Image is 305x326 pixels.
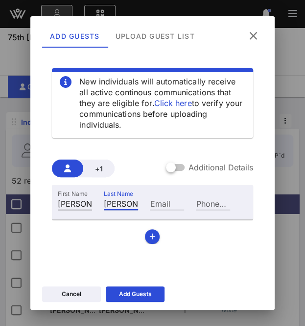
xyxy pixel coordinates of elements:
[83,160,115,177] button: +1
[91,164,107,173] span: +1
[104,197,138,210] input: Last Name
[42,24,108,48] div: Add Guests
[119,289,152,299] div: Add Guests
[154,98,192,108] a: Click here
[106,286,164,302] button: Add Guests
[104,190,133,197] label: Last Name
[188,163,253,172] label: Additional Details
[108,24,203,48] div: Upload Guest List
[42,286,101,302] button: Cancel
[58,190,88,197] label: First Name
[79,76,245,130] div: New individuals will automatically receive all active continous communications that they are elig...
[62,289,81,299] div: Cancel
